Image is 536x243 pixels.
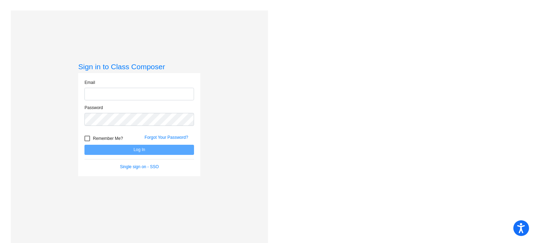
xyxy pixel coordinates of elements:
[84,79,95,86] label: Email
[120,164,159,169] a: Single sign on - SSO
[144,135,188,140] a: Forgot Your Password?
[78,62,200,71] h3: Sign in to Class Composer
[84,105,103,111] label: Password
[84,145,194,155] button: Log In
[93,134,123,143] span: Remember Me?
